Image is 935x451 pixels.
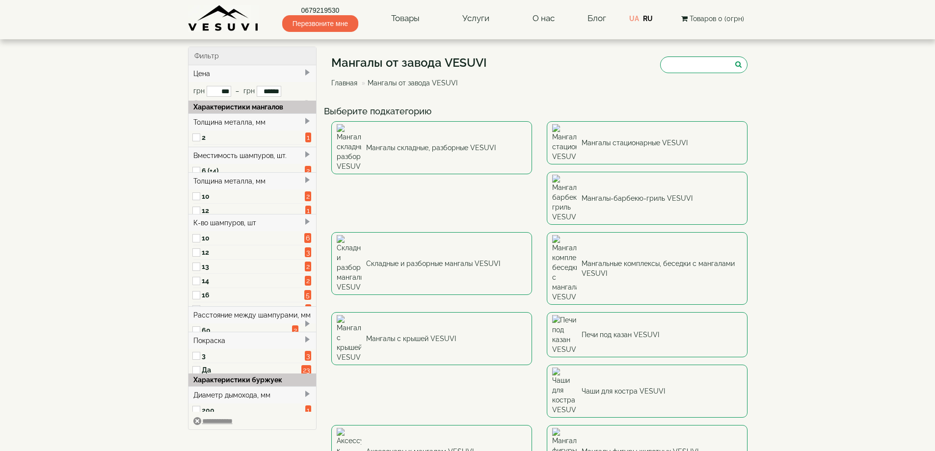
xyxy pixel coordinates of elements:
img: Мангалы-барбекю-гриль VESUVI [552,175,577,222]
div: Диаметр дымохода, мм [188,386,317,403]
div: Вместимость шампуров, шт. [188,147,317,164]
div: Фильтр [188,47,317,65]
li: Мангалы от завода VESUVI [359,78,457,88]
span: – [236,87,239,95]
img: Мангалы с крышей VESUVI [337,315,361,362]
div: Характеристики буржуек [188,373,317,386]
span: 1 [305,206,311,215]
span: грн [243,87,255,95]
span: 2 [292,325,298,335]
label: 10 [202,233,305,243]
label: 6 (+4) [202,166,305,176]
a: 0679219530 [282,5,358,15]
a: UA [629,15,639,23]
label: 12 [202,206,302,215]
label: 12 [202,247,305,257]
h4: Выберите подкатегорию [324,106,755,116]
div: Расстояние между шампурами, мм [188,306,317,323]
span: Перезвоните мне [282,15,358,32]
span: 3 [305,351,311,361]
a: Услуги [453,7,499,30]
label: 10 [202,191,302,201]
label: 16 [202,290,305,300]
div: Цена [188,65,317,82]
a: Печи под казан VESUVI Печи под казан VESUVI [547,312,748,357]
div: К-во шампуров, шт [188,214,317,231]
span: Товаров 0 (0грн) [690,15,744,23]
label: 200 [202,405,306,415]
a: Мангалы с крышей VESUVI Мангалы с крышей VESUVI [331,312,532,365]
span: 1 [305,304,311,314]
span: 2 [305,166,311,176]
span: 5 [304,290,311,300]
button: Товаров 0 (0грн) [678,13,747,24]
span: 1 [305,405,311,415]
label: 17 [202,304,305,314]
img: Мангалы стационарные VESUVI [552,124,577,161]
span: 2 [305,276,311,286]
img: Мангалы складные, разборные VESUVI [337,124,361,171]
a: Мангалы стационарные VESUVI Мангалы стационарные VESUVI [547,121,748,164]
span: 6 [304,233,311,243]
label: 2 [202,133,305,142]
label: Да [202,365,302,375]
a: Главная [331,79,357,87]
span: 2 [305,262,311,271]
a: Блог [588,13,606,23]
div: Покраска [188,332,317,349]
img: Мангальные комплексы, беседки с мангалами VESUVI [552,235,577,302]
span: 23 [301,365,311,375]
div: Толщина металла, мм [188,113,317,131]
a: Мангальные комплексы, беседки с мангалами VESUVI Мангальные комплексы, беседки с мангалами VESUVI [547,232,748,305]
label: 3 [202,351,302,361]
span: 2 [305,191,311,201]
h1: Мангалы от завода VESUVI [331,56,487,69]
div: Характеристики мангалов [188,101,317,113]
a: RU [643,15,653,23]
label: 13 [202,262,305,271]
span: 3 [305,247,311,257]
label: 14 [202,276,305,286]
a: Складные и разборные мангалы VESUVI Складные и разборные мангалы VESUVI [331,232,532,295]
span: грн [193,87,205,95]
div: Толщина металла, мм [188,172,317,189]
a: Мангалы-барбекю-гриль VESUVI Мангалы-барбекю-гриль VESUVI [547,172,748,225]
a: Чаши для костра VESUVI Чаши для костра VESUVI [547,365,748,418]
img: Завод VESUVI [188,5,259,32]
a: Товары [381,7,429,30]
a: О нас [523,7,564,30]
img: Чаши для костра VESUVI [552,368,577,415]
label: 60 [202,325,293,335]
img: Складные и разборные мангалы VESUVI [337,235,361,292]
a: Мангалы складные, разборные VESUVI Мангалы складные, разборные VESUVI [331,121,532,174]
img: Печи под казан VESUVI [552,315,577,354]
span: 1 [305,133,311,142]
